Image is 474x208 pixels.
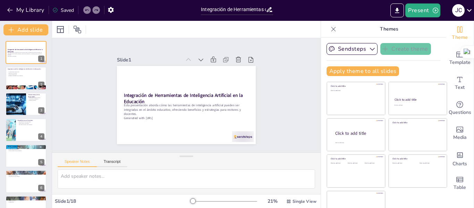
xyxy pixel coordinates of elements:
[420,163,441,164] div: Click to add text
[392,157,442,160] div: Click to add title
[120,103,243,133] p: Generated with [URL]
[327,43,378,55] button: Sendsteps
[38,159,44,165] div: 5
[446,21,474,46] div: Change the overall theme
[38,56,44,62] div: 1
[394,105,440,106] div: Click to add text
[446,96,474,121] div: Get real-time input from your audience
[452,3,465,17] button: J C
[331,157,380,160] div: Click to add title
[446,171,474,196] div: Add a table
[5,5,47,16] button: My Library
[446,46,474,71] div: Add ready made slides
[348,163,363,164] div: Click to add text
[452,34,468,41] span: Theme
[8,74,44,75] p: Toma de decisiones
[395,98,441,102] div: Click to add title
[73,25,82,34] span: Position
[454,184,466,191] span: Table
[452,4,465,17] div: J C
[18,124,44,125] p: Retroalimentación personalizada
[8,68,44,70] p: Importancia de la Inteligencia Artificial en la Educación
[392,121,442,124] div: Click to add title
[18,123,44,124] p: Optimización del tiempo
[446,121,474,146] div: Add images, graphics, shapes or video
[8,171,44,173] p: Desafíos en la Implementación
[8,200,44,202] p: Proyectos piloto
[8,145,44,148] p: Beneficios para Rectores
[28,100,44,101] p: Análisis de datos
[331,85,380,88] div: Click to add title
[335,142,379,143] div: Click to add body
[8,201,44,203] p: Colaboración
[6,118,46,141] div: 4
[18,122,44,123] p: Identificación de necesidades
[38,82,44,88] div: 2
[38,133,44,140] div: 4
[339,21,439,38] p: Themes
[455,84,465,91] span: Text
[405,3,440,17] button: Present
[446,71,474,96] div: Add text boxes
[97,159,128,167] button: Transcript
[335,130,380,136] div: Click to add title
[8,71,44,73] p: Transformación educativa
[201,5,266,15] input: Insert title
[8,73,44,74] p: Mejora en la gestión
[8,75,44,76] p: Enfoque centrado en el estudiante
[449,59,471,66] span: Template
[6,93,46,116] div: 3
[38,185,44,191] div: 6
[449,109,471,116] span: Questions
[380,43,431,55] button: Create theme
[3,24,48,35] button: Add slide
[8,174,44,176] p: Resistencia al cambio
[8,176,44,177] p: Infraestructura tecnológica
[52,7,74,14] div: Saved
[121,90,246,128] p: Esta presentación aborda cómo las herramientas de inteligencia artificial pueden ser integradas e...
[58,159,97,167] button: Speaker Notes
[125,43,189,63] div: Slide 1
[453,134,467,141] span: Media
[8,199,44,200] p: Enfoque gradual
[331,90,380,92] div: Click to add text
[8,150,44,151] p: Toma de decisiones estratégicas
[28,94,44,98] p: Herramientas de IA Disponibles
[6,144,46,167] div: 5
[327,66,399,76] button: Apply theme to all slides
[6,67,46,90] div: 2
[28,98,44,100] p: Aprendizaje adaptativo
[6,41,46,64] div: 1
[8,197,44,199] p: Estrategias de Implementación
[8,147,44,149] p: Mejora en la administración
[8,49,43,52] strong: Integración de Herramientas de Inteligencia Artificial en la Educación
[365,163,380,164] div: Click to add text
[8,56,44,57] p: Generated with [URL]
[55,198,191,205] div: Slide 1 / 18
[28,97,44,98] p: Diversidad de herramientas
[392,163,414,164] div: Click to add text
[8,52,44,56] p: Esta presentación aborda cómo las herramientas de inteligencia artificial pueden ser integradas e...
[293,199,316,204] span: Single View
[331,163,346,164] div: Click to add text
[6,170,46,193] div: 6
[8,149,44,150] p: Análisis del rendimiento
[18,119,44,122] p: Beneficios para Docentes
[264,198,281,205] div: 21 %
[390,3,404,17] button: Export to PowerPoint
[38,107,44,114] div: 3
[8,173,44,175] p: Capacitación del personal
[123,79,242,110] strong: Integración de Herramientas de Inteligencia Artificial en la Educación
[55,24,66,35] div: Layout
[452,160,467,168] span: Charts
[446,146,474,171] div: Add charts and graphs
